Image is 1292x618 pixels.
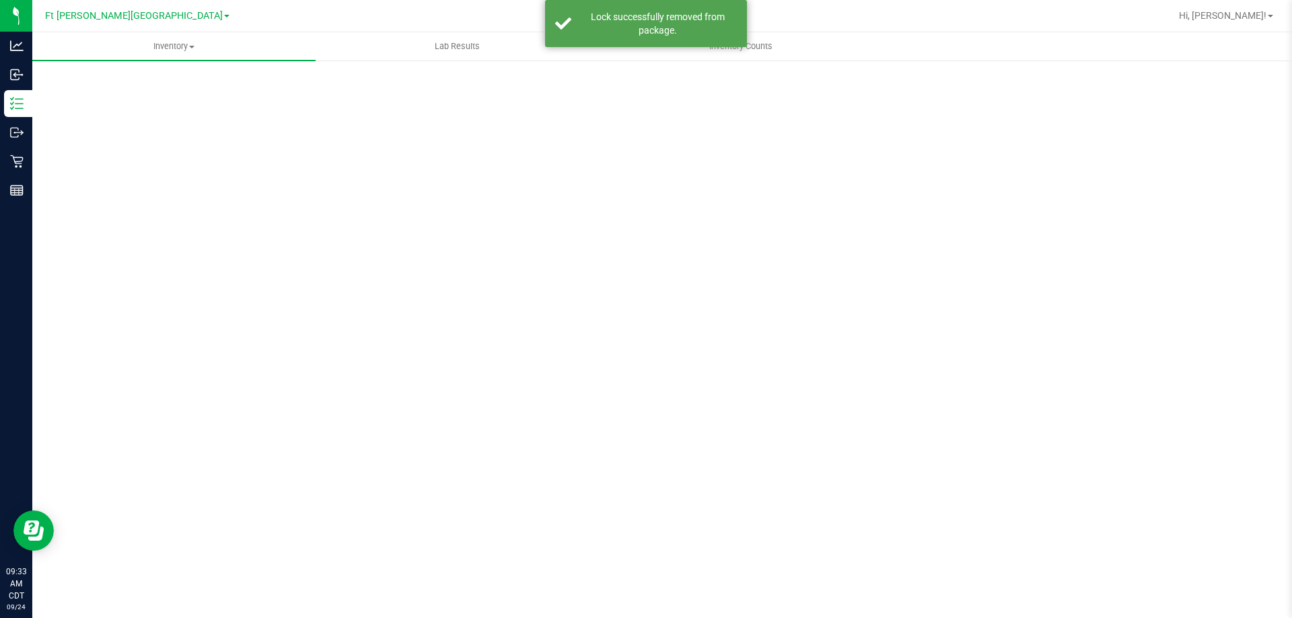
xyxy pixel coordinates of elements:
[10,39,24,52] inline-svg: Analytics
[10,184,24,197] inline-svg: Reports
[1179,10,1266,21] span: Hi, [PERSON_NAME]!
[13,510,54,551] iframe: Resource center
[10,68,24,81] inline-svg: Inbound
[10,97,24,110] inline-svg: Inventory
[10,126,24,139] inline-svg: Outbound
[10,155,24,168] inline-svg: Retail
[579,10,737,37] div: Lock successfully removed from package.
[6,602,26,612] p: 09/24
[316,32,599,61] a: Lab Results
[32,32,316,61] a: Inventory
[417,40,498,52] span: Lab Results
[32,40,316,52] span: Inventory
[45,10,223,22] span: Ft [PERSON_NAME][GEOGRAPHIC_DATA]
[6,566,26,602] p: 09:33 AM CDT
